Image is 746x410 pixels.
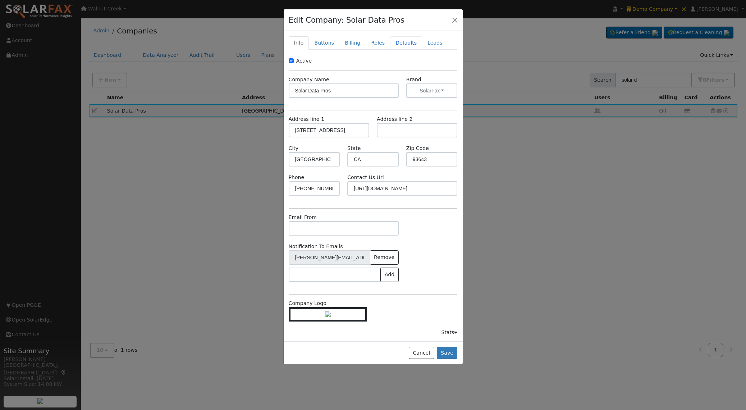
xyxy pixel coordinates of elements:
a: Leads [422,36,448,50]
label: State [347,145,361,152]
label: City [289,145,299,152]
label: Zip Code [406,145,429,152]
label: Notification To Emails [289,243,343,250]
img: retrieve [325,311,331,317]
input: Active [289,58,294,63]
a: Buttons [309,36,339,50]
label: Email From [289,214,317,221]
label: Active [296,57,312,65]
button: Cancel [409,347,434,359]
h4: Edit Company: Solar Data Pros [289,14,404,26]
button: Remove [370,250,399,265]
label: Brand [406,76,421,83]
label: Address line 2 [377,115,412,123]
div: Stats [441,329,457,336]
label: Address line 1 [289,115,324,123]
button: Add [380,268,398,282]
a: Roles [366,36,390,50]
label: Company Logo [289,300,326,307]
a: Info [289,36,309,50]
a: Billing [339,36,366,50]
button: SolarFax [406,83,458,98]
label: Company Name [289,76,329,83]
label: Phone [289,174,305,181]
label: Contact Us Url [347,174,384,181]
button: Save [437,347,458,359]
a: Defaults [390,36,422,50]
